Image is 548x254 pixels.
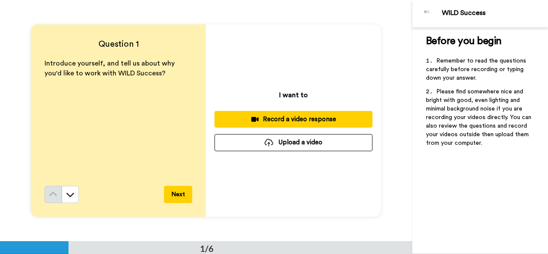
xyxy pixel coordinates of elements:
div: WILD Success [442,9,548,17]
button: Next [164,186,192,203]
span: Before you begin [426,36,502,46]
p: I want to [279,90,308,100]
h4: Question 1 [45,38,192,50]
img: Profile Image [417,3,438,24]
button: Record a video response [214,111,372,128]
button: Upload a video [214,134,372,151]
span: Please find somewhere nice and bright with good, even lighting and minimal background noise if yo... [426,89,533,146]
div: Record a video response [221,115,366,124]
span: Introduce yourself, and tell us about why you'd like to work with WILD Success? [45,60,176,77]
span: Remember to read the questions carefully before recording or typing down your answer. [426,58,528,81]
